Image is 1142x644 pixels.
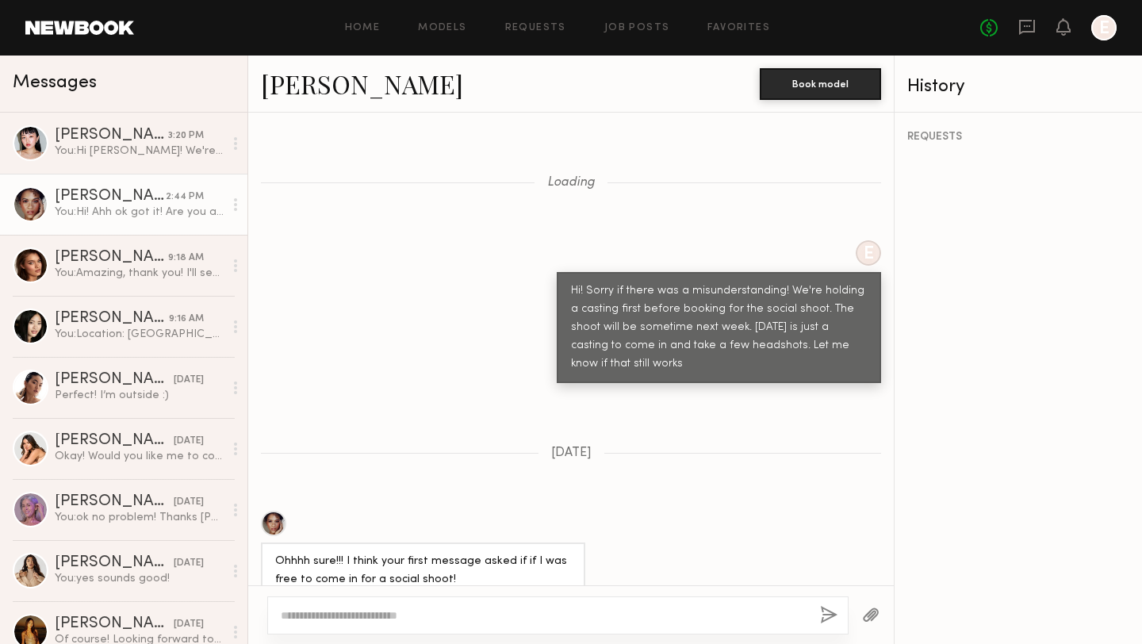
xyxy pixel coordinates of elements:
div: [PERSON_NAME] [55,494,174,510]
div: REQUESTS [907,132,1129,143]
div: [PERSON_NAME] [55,250,168,266]
div: History [907,78,1129,96]
div: [PERSON_NAME] [55,555,174,571]
div: You: Amazing, thank you! I'll send you tracking soon as it's available! Also i'll be providing a ... [55,266,224,281]
div: You: Hi [PERSON_NAME]! We're looking for a UGC style skincare routine video using our product tha... [55,144,224,159]
div: [PERSON_NAME] [55,128,168,144]
a: Job Posts [604,23,670,33]
div: [PERSON_NAME] [55,189,166,205]
div: [DATE] [174,373,204,388]
div: You: yes sounds good! [55,571,224,586]
div: You: ok no problem! Thanks [PERSON_NAME] [55,510,224,525]
a: E [1091,15,1117,40]
div: [PERSON_NAME] [55,433,174,449]
span: [DATE] [551,447,592,460]
span: Loading [547,176,595,190]
div: You: Location: [GEOGRAPHIC_DATA]. Address: [STREET_ADDRESS] This is my phone number: [PHONE_NUMBE... [55,327,224,342]
a: [PERSON_NAME] [261,67,463,101]
div: Ohhhh sure!!! I think your first message asked if if I was free to come in for a social shoot! [275,553,571,589]
div: 9:16 AM [169,312,204,327]
div: 2:44 PM [166,190,204,205]
a: Requests [505,23,566,33]
div: [DATE] [174,434,204,449]
div: [PERSON_NAME] [55,372,174,388]
button: Book model [760,68,881,100]
a: Home [345,23,381,33]
div: [DATE] [174,556,204,571]
span: Messages [13,74,97,92]
div: Okay! Would you like me to come completely bare faced or light makeup is ok [55,449,224,464]
div: [DATE] [174,495,204,510]
div: 3:20 PM [168,128,204,144]
div: [PERSON_NAME] [55,616,174,632]
a: Models [418,23,466,33]
a: Favorites [707,23,770,33]
div: Hi! Sorry if there was a misunderstanding! We're holding a casting first before booking for the s... [571,282,867,374]
a: Book model [760,76,881,90]
div: [PERSON_NAME] [55,311,169,327]
div: [DATE] [174,617,204,632]
div: Perfect! I’m outside :) [55,388,224,403]
div: You: Hi! Ahh ok got it! Are you able to send us UGC videos that you've done in the past instead t... [55,205,224,220]
div: 9:18 AM [168,251,204,266]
